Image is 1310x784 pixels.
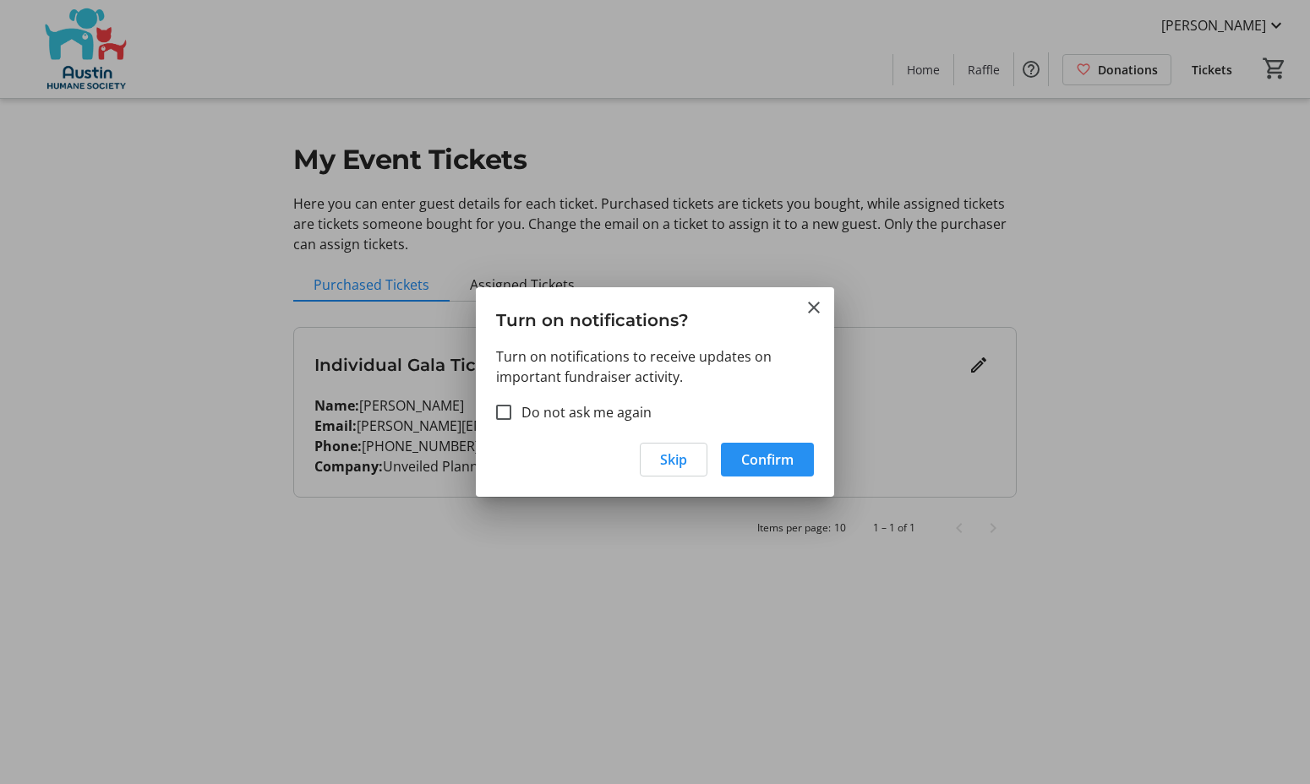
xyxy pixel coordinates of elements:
button: Close [804,297,824,318]
label: Do not ask me again [511,402,652,422]
h3: Turn on notifications? [476,287,834,346]
button: Confirm [721,443,814,476]
span: Skip [660,449,687,470]
span: Confirm [741,449,794,470]
p: Turn on notifications to receive updates on important fundraiser activity. [496,346,814,387]
button: Skip [640,443,707,476]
